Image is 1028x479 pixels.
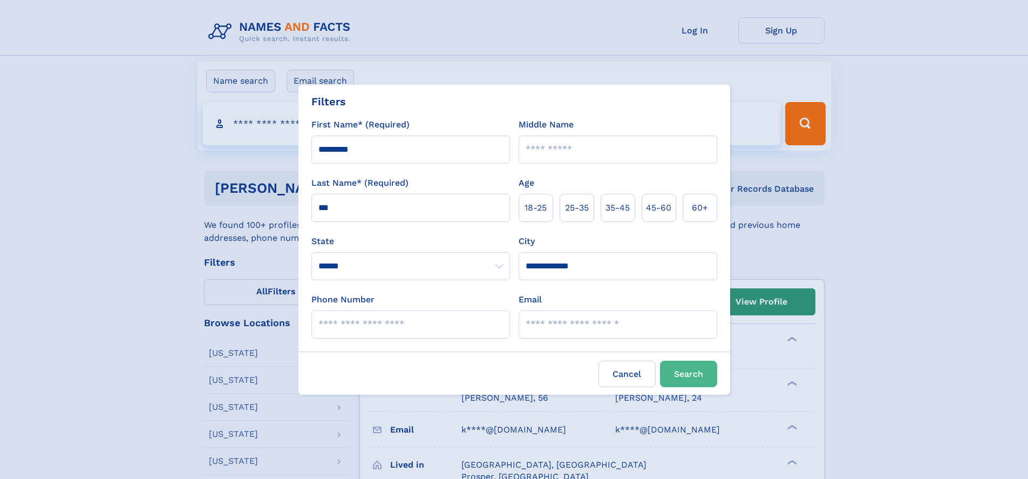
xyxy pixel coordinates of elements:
label: First Name* (Required) [311,118,410,131]
button: Search [660,361,717,387]
label: Phone Number [311,293,375,306]
span: 60+ [692,201,708,214]
label: Last Name* (Required) [311,177,409,190]
label: Age [519,177,534,190]
span: 18‑25 [525,201,547,214]
label: City [519,235,535,248]
span: 45‑60 [646,201,671,214]
span: 35‑45 [605,201,630,214]
label: Cancel [598,361,656,387]
span: 25‑35 [565,201,589,214]
label: Email [519,293,542,306]
div: Filters [311,93,346,110]
label: State [311,235,510,248]
label: Middle Name [519,118,574,131]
